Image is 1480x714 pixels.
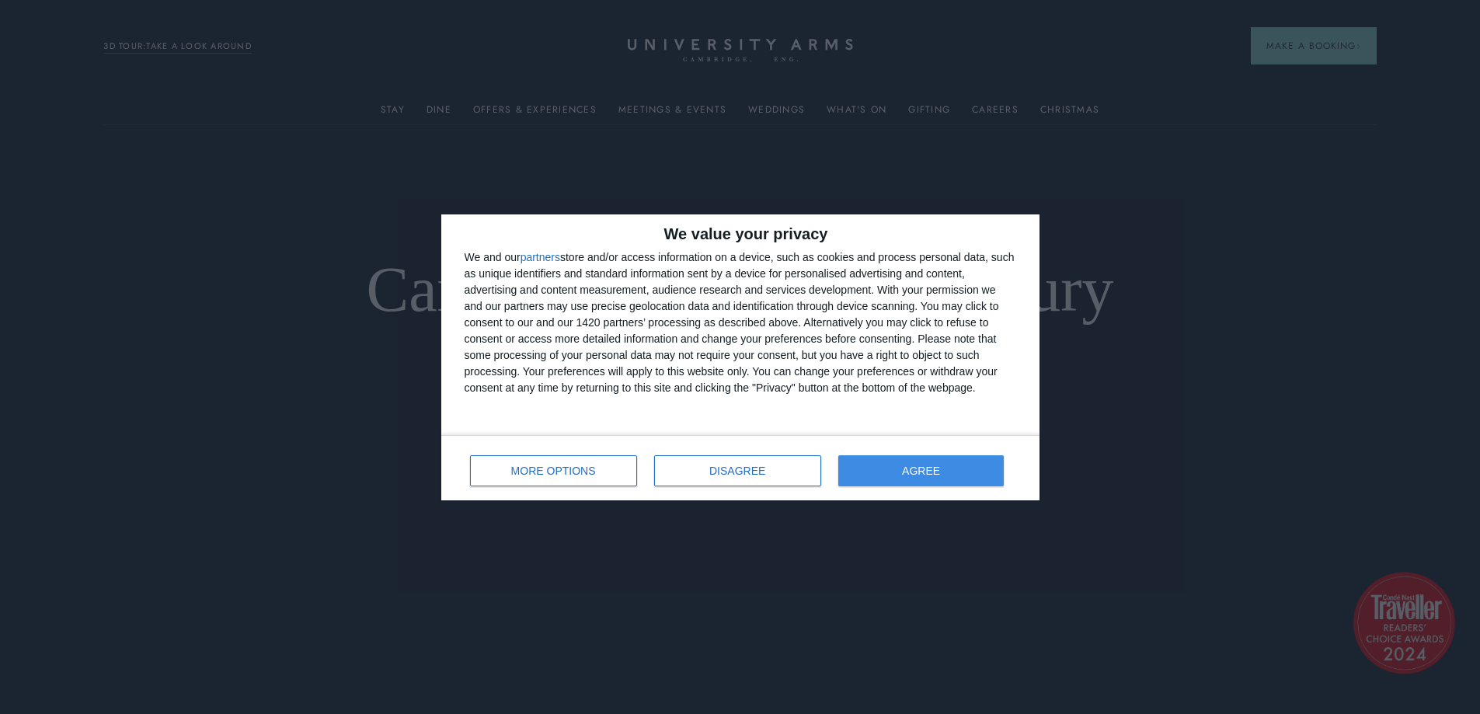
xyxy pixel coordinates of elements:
span: AGREE [902,465,940,476]
button: AGREE [838,455,1005,486]
h2: We value your privacy [465,226,1016,242]
button: MORE OPTIONS [470,455,637,486]
div: qc-cmp2-ui [441,214,1039,500]
button: partners [521,252,560,263]
span: DISAGREE [709,465,765,476]
button: DISAGREE [654,455,821,486]
span: MORE OPTIONS [511,465,596,476]
div: We and our store and/or access information on a device, such as cookies and process personal data... [465,249,1016,396]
